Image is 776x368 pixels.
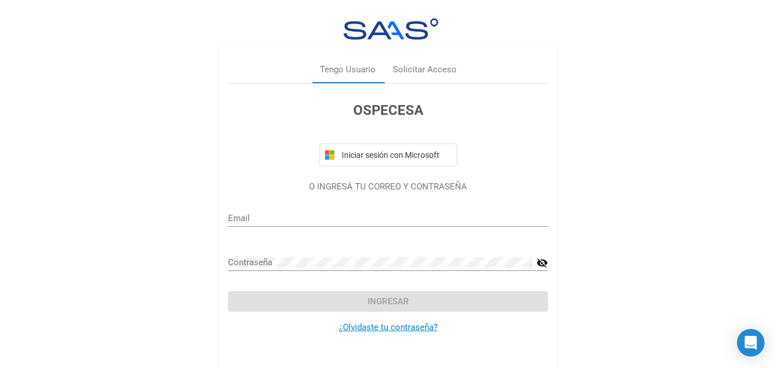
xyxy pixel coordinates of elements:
[536,256,548,270] mat-icon: visibility_off
[339,322,438,332] a: ¿Olvidaste tu contraseña?
[228,180,548,193] p: O INGRESÁ TU CORREO Y CONTRASEÑA
[228,100,548,121] h3: OSPECESA
[393,63,457,76] div: Solicitar Acceso
[228,291,548,312] button: Ingresar
[368,296,409,307] span: Ingresar
[319,144,457,166] button: Iniciar sesión con Microsoft
[339,150,452,160] span: Iniciar sesión con Microsoft
[320,63,376,76] div: Tengo Usuario
[737,329,765,357] div: Open Intercom Messenger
